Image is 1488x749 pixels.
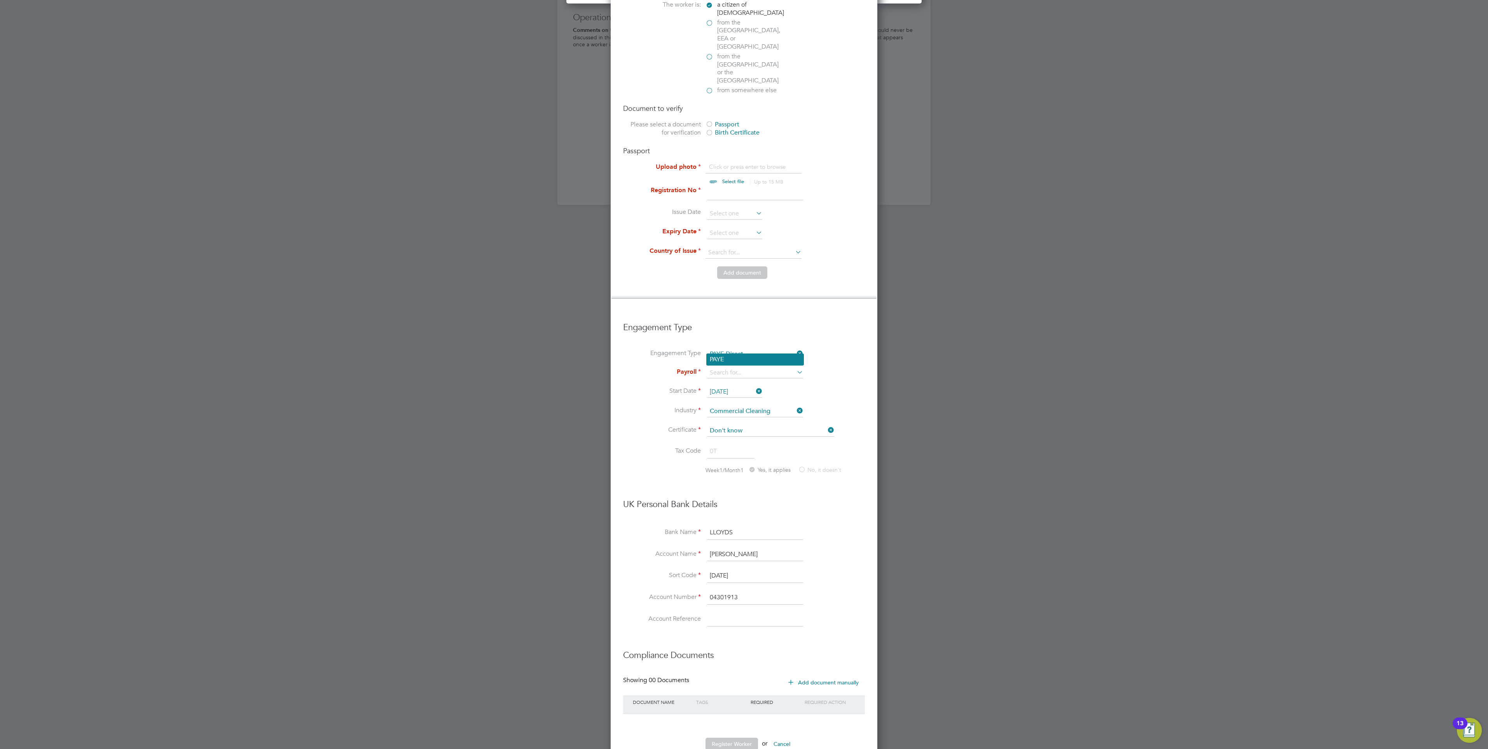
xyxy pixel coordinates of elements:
h4: Passport [623,146,865,155]
label: Expiry Date [623,227,701,236]
input: Select one [707,386,762,398]
label: Certificate [623,426,701,434]
label: Engagement Type [623,349,701,357]
button: Add document manually [783,676,865,689]
span: a citizen of [DEMOGRAPHIC_DATA] [717,1,784,17]
input: Select one [707,425,834,437]
input: Select one [707,227,762,239]
input: Search for... [707,367,803,378]
label: Upload photo [623,163,701,171]
label: Account Reference [623,615,701,623]
label: Payroll [623,368,701,376]
button: Add document [717,266,767,279]
label: Bank Name [623,528,701,536]
span: from somewhere else [717,86,777,94]
label: No, it doesn't [798,466,841,474]
label: The worker is: [623,1,701,9]
input: Search for... [707,406,803,417]
div: Birth Certificate [706,129,822,137]
div: Document Name [631,695,694,709]
h3: UK Personal Bank Details [623,491,865,510]
li: PAYE [707,354,803,365]
span: from the [GEOGRAPHIC_DATA], EEA or [GEOGRAPHIC_DATA] [717,19,783,51]
h4: Document to verify [623,104,865,113]
div: Showing [623,676,691,684]
label: Sort Code [623,571,701,579]
input: Select one [707,349,803,360]
label: Account Number [623,593,701,601]
div: Passport [706,121,822,129]
label: Industry [623,406,701,415]
input: Search for... [706,247,802,259]
input: Select one [707,208,762,220]
label: Yes, it applies [748,466,791,474]
span: 00 Documents [649,676,689,684]
h3: Engagement Type [623,314,865,333]
label: Issue Date [623,208,701,216]
div: Tags [694,695,749,709]
label: Account Name [623,550,701,558]
label: Tax Code [623,447,701,455]
label: Country of Issue [623,247,701,255]
label: Week1/Month1 [706,467,744,474]
label: Please select a document for verification [623,121,701,137]
label: Start Date [623,387,701,395]
button: Open Resource Center, 13 new notifications [1457,718,1482,743]
span: from the [GEOGRAPHIC_DATA] or the [GEOGRAPHIC_DATA] [717,52,783,85]
div: Required Action [803,695,857,709]
div: 13 [1457,723,1464,733]
label: Registration No [623,186,701,194]
div: Required [749,695,803,709]
h3: Compliance Documents [623,642,865,661]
